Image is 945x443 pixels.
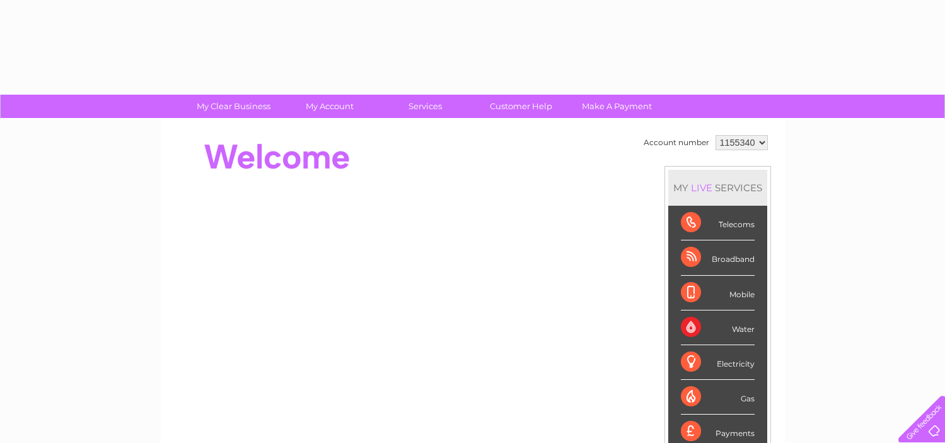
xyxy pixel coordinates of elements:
a: Services [373,95,477,118]
div: Telecoms [681,206,755,240]
a: Customer Help [469,95,573,118]
div: Gas [681,380,755,415]
div: MY SERVICES [668,170,767,206]
a: Make A Payment [565,95,669,118]
a: My Account [277,95,381,118]
div: Electricity [681,345,755,380]
div: LIVE [688,182,715,194]
a: My Clear Business [182,95,286,118]
td: Account number [641,132,712,153]
div: Broadband [681,240,755,275]
div: Mobile [681,276,755,310]
div: Water [681,310,755,345]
